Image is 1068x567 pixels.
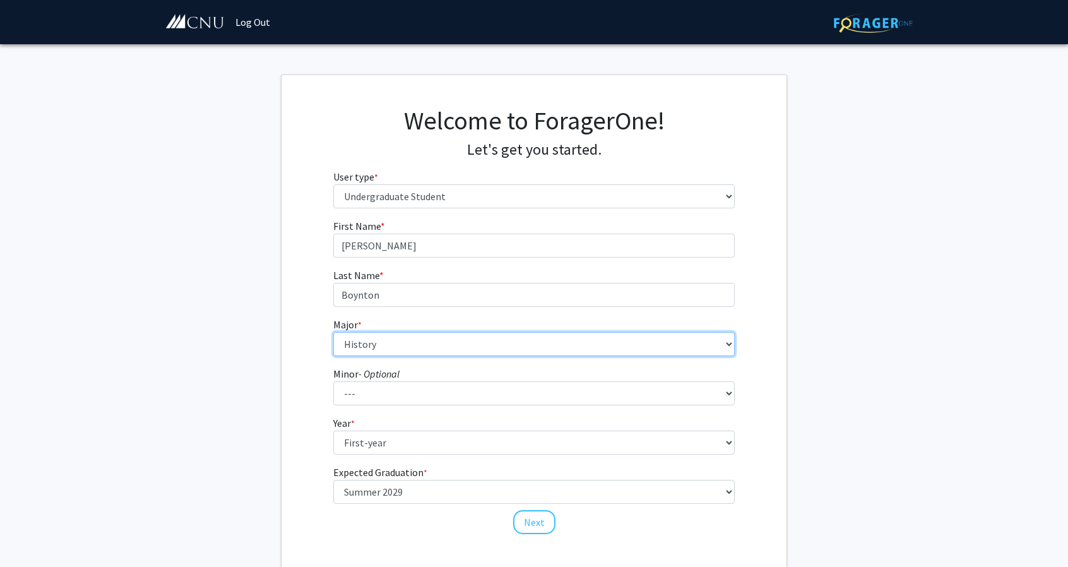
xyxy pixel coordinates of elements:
[333,366,400,381] label: Minor
[333,317,362,332] label: Major
[9,510,54,558] iframe: Chat
[333,105,735,136] h1: Welcome to ForagerOne!
[834,13,913,33] img: ForagerOne Logo
[513,510,555,534] button: Next
[333,465,427,480] label: Expected Graduation
[333,415,355,431] label: Year
[359,367,400,380] i: - Optional
[333,220,381,232] span: First Name
[333,269,379,282] span: Last Name
[333,141,735,159] h4: Let's get you started.
[165,14,225,30] img: Christopher Newport University Logo
[333,169,378,184] label: User type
